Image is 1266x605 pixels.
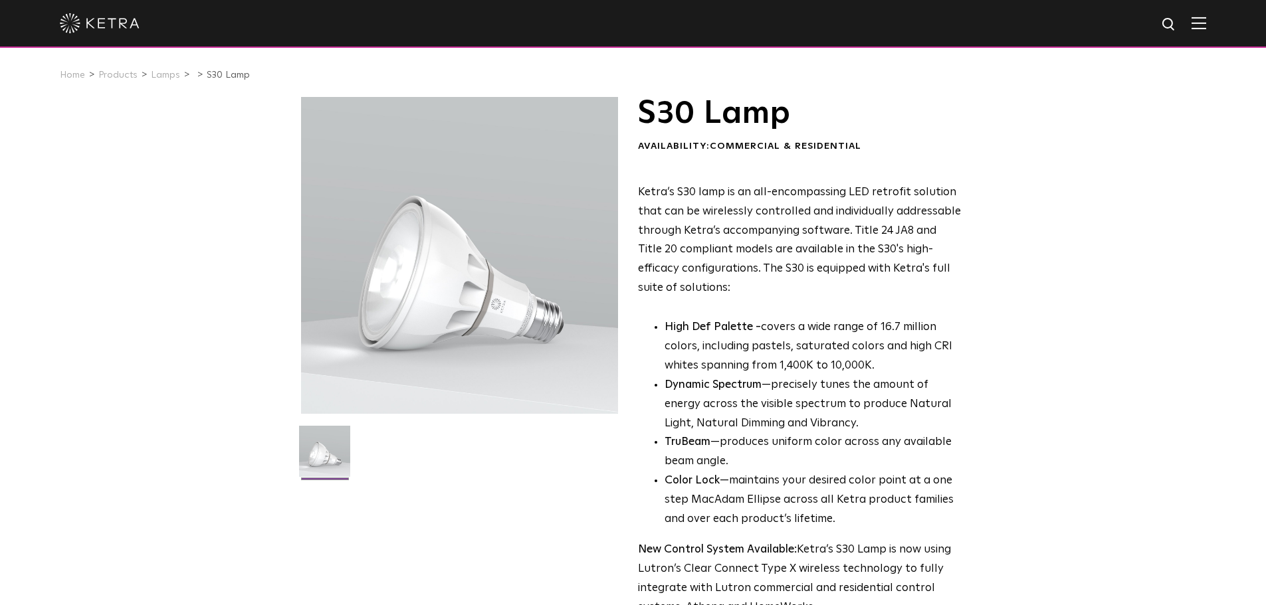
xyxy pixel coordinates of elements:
span: Ketra’s S30 lamp is an all-encompassing LED retrofit solution that can be wirelessly controlled a... [638,187,961,294]
img: S30-Lamp-Edison-2021-Web-Square [299,426,350,487]
span: Commercial & Residential [710,141,861,151]
a: S30 Lamp [207,70,250,80]
strong: Color Lock [665,475,720,486]
strong: TruBeam [665,436,710,448]
a: Lamps [151,70,180,80]
a: Home [60,70,85,80]
strong: Dynamic Spectrum [665,379,762,390]
h1: S30 Lamp [638,97,962,130]
img: search icon [1161,17,1178,33]
strong: New Control System Available: [638,544,797,555]
a: Products [98,70,138,80]
li: —precisely tunes the amount of energy across the visible spectrum to produce Natural Light, Natur... [665,376,962,434]
li: —produces uniform color across any available beam angle. [665,433,962,472]
img: ketra-logo-2019-white [60,13,140,33]
li: —maintains your desired color point at a one step MacAdam Ellipse across all Ketra product famili... [665,472,962,529]
div: Availability: [638,140,962,153]
strong: High Def Palette - [665,321,761,333]
img: Hamburger%20Nav.svg [1192,17,1206,29]
p: covers a wide range of 16.7 million colors, including pastels, saturated colors and high CRI whit... [665,318,962,376]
